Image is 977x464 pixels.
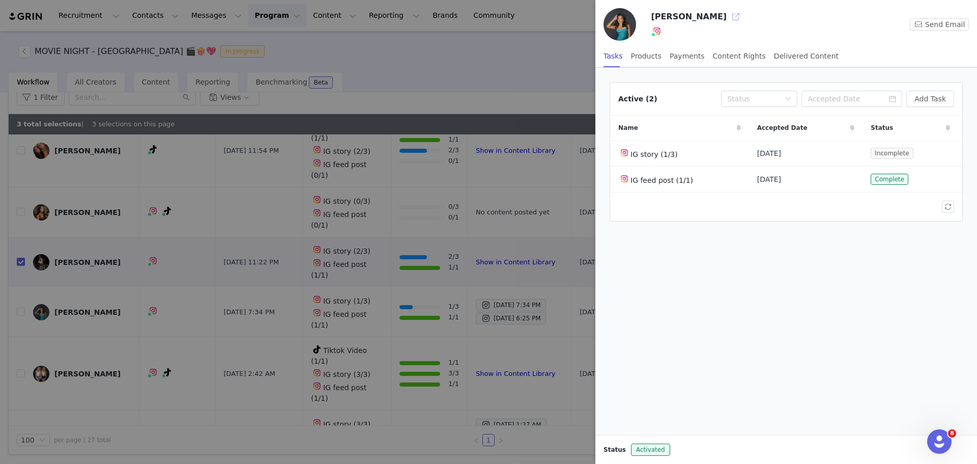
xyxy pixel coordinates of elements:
[631,45,662,68] div: Products
[910,18,969,31] button: Send Email
[906,91,954,107] button: Add Task
[610,82,963,222] article: Active
[871,148,913,159] span: Incomplete
[774,45,839,68] div: Delivered Content
[651,11,727,23] h3: [PERSON_NAME]
[630,176,693,184] span: IG feed post (1/1)
[618,123,638,132] span: Name
[620,149,628,157] img: instagram.svg
[670,45,705,68] div: Payments
[713,45,766,68] div: Content Rights
[927,429,952,454] iframe: Intercom live chat
[871,123,893,132] span: Status
[948,429,956,438] span: 8
[727,94,780,104] div: Status
[618,94,657,104] div: Active (2)
[653,27,661,35] img: instagram.svg
[604,45,623,68] div: Tasks
[757,148,781,159] span: [DATE]
[785,96,791,103] i: icon: down
[757,123,808,132] span: Accepted Date
[620,175,628,183] img: instagram.svg
[889,95,896,102] i: icon: calendar
[604,445,626,454] span: Status
[604,8,636,41] img: f2362901-1000-49d4-9afa-036e427f0409.jpg
[630,150,678,158] span: IG story (1/3)
[871,174,908,185] span: Complete
[757,174,781,185] span: [DATE]
[801,91,902,107] input: Accepted Date
[631,444,670,456] span: Activated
